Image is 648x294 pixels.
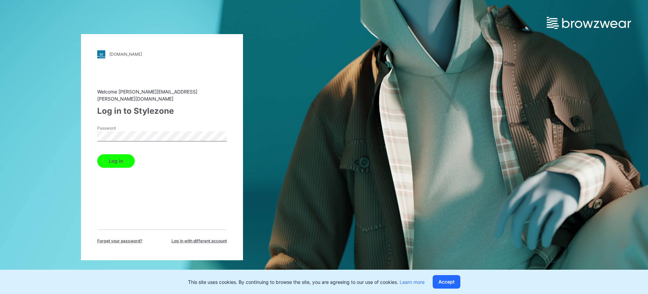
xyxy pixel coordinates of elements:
p: This site uses cookies. By continuing to browse the site, you are agreeing to our use of cookies. [188,278,425,286]
div: Welcome [PERSON_NAME][EMAIL_ADDRESS][PERSON_NAME][DOMAIN_NAME] [97,88,227,102]
button: Accept [433,275,460,289]
div: [DOMAIN_NAME] [109,52,142,57]
span: Log in with different account [171,238,227,244]
label: Password [97,125,144,131]
span: Forget your password? [97,238,142,244]
img: browzwear-logo.e42bd6dac1945053ebaf764b6aa21510.svg [547,17,631,29]
img: stylezone-logo.562084cfcfab977791bfbf7441f1a819.svg [97,50,105,58]
a: Learn more [400,279,425,285]
a: [DOMAIN_NAME] [97,50,227,58]
div: Log in to Stylezone [97,105,227,117]
button: Log in [97,154,135,168]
